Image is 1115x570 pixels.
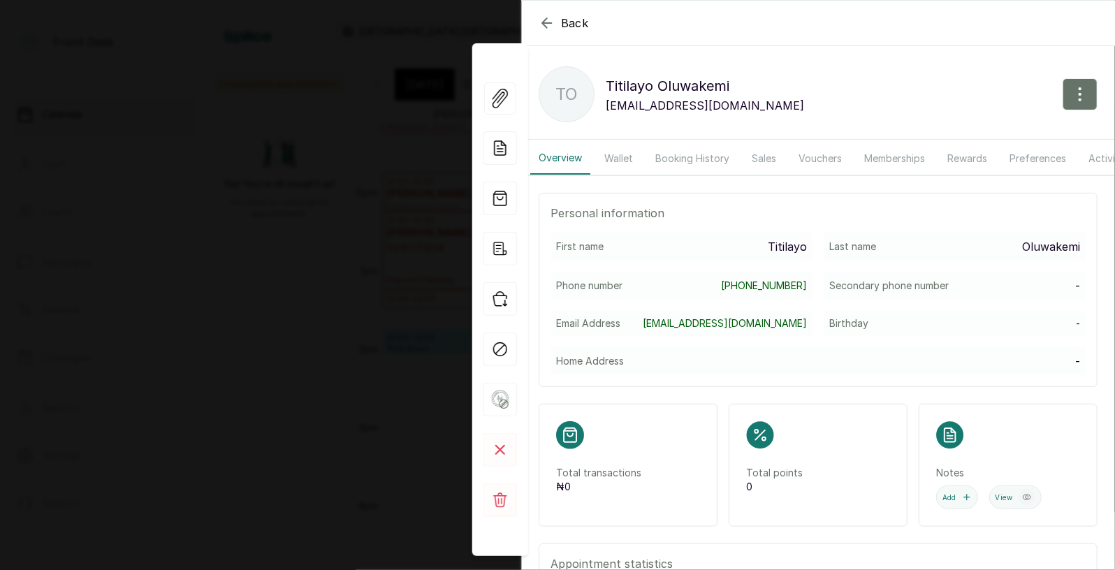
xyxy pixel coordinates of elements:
p: Total transactions [556,466,700,480]
a: [PHONE_NUMBER] [721,279,807,293]
button: Sales [743,142,785,175]
p: Home Address [556,354,624,368]
p: Secondary phone number [829,279,949,293]
p: Birthday [829,316,868,330]
button: Overview [530,142,590,175]
button: View [989,485,1042,509]
button: Vouchers [790,142,850,175]
p: Oluwakemi [1022,238,1080,255]
p: Personal information [551,205,1086,221]
span: 0 [564,481,571,492]
span: Back [561,15,589,31]
p: First name [556,240,604,254]
p: Email Address [556,316,620,330]
button: Rewards [939,142,996,175]
p: ₦ [556,480,700,494]
p: Total points [746,466,890,480]
p: - [1075,277,1080,294]
p: - [1076,316,1080,330]
p: Last name [829,240,876,254]
p: TO [555,82,578,107]
button: Wallet [596,142,641,175]
p: Phone number [556,279,622,293]
p: [EMAIL_ADDRESS][DOMAIN_NAME] [606,97,804,114]
button: Preferences [1001,142,1074,175]
p: Titilayo Oluwakemi [606,75,804,97]
p: Notes [936,466,1080,480]
button: Add [936,485,978,509]
p: - [1075,353,1080,370]
button: Back [539,15,589,31]
button: Booking History [647,142,738,175]
a: [EMAIL_ADDRESS][DOMAIN_NAME] [643,316,807,330]
button: Memberships [856,142,933,175]
span: 0 [746,481,752,492]
p: Titilayo [768,238,807,255]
